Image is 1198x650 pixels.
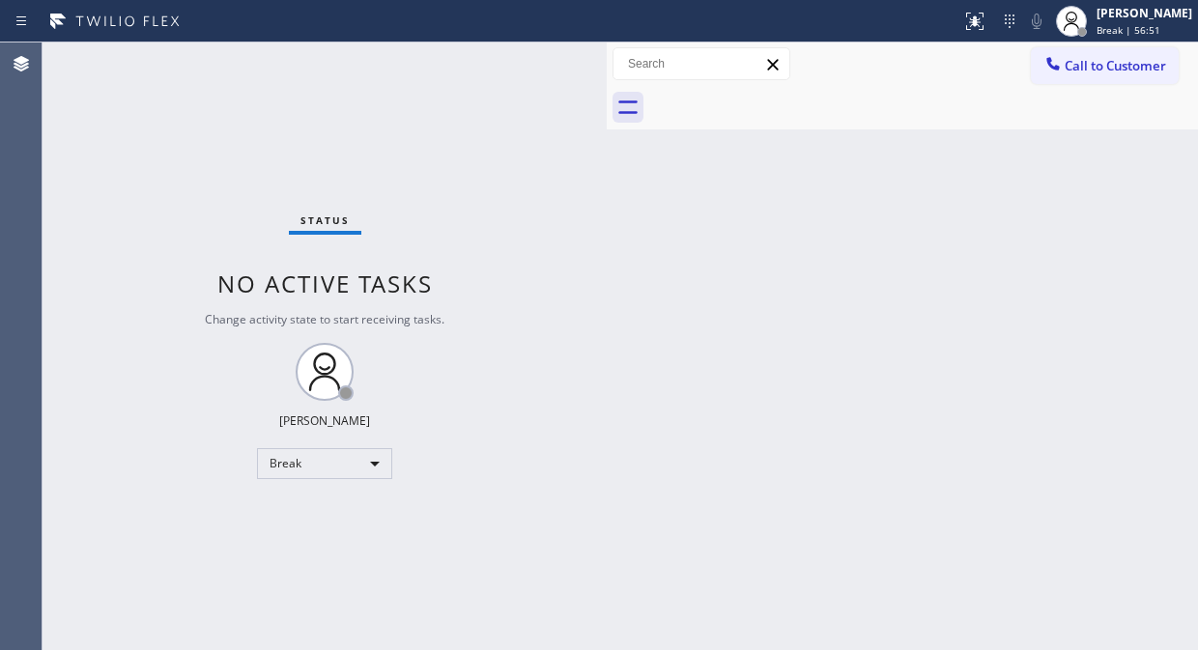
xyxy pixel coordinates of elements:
div: [PERSON_NAME] [279,412,370,429]
input: Search [613,48,789,79]
div: Break [257,448,392,479]
span: Change activity state to start receiving tasks. [205,311,444,327]
button: Mute [1023,8,1050,35]
span: Call to Customer [1065,57,1166,74]
span: Break | 56:51 [1097,23,1160,37]
div: [PERSON_NAME] [1097,5,1192,21]
button: Call to Customer [1031,47,1179,84]
span: Status [300,213,350,227]
span: No active tasks [217,268,433,299]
